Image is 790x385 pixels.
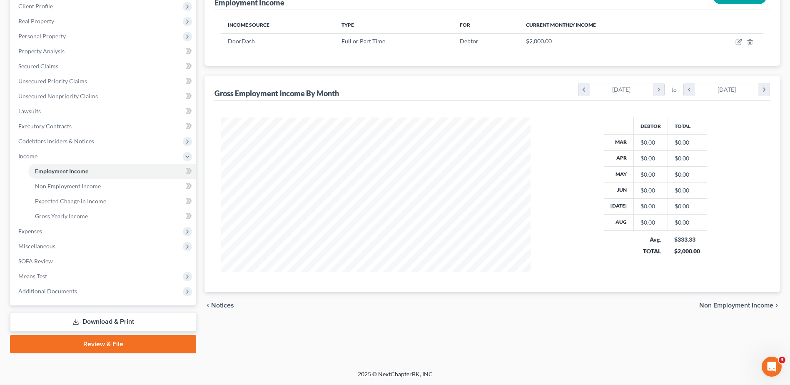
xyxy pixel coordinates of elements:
[604,135,634,150] th: Mar
[35,167,88,175] span: Employment Income
[779,357,785,363] span: 3
[604,150,634,166] th: Apr
[674,247,700,255] div: $2,000.00
[684,83,695,96] i: chevron_left
[10,335,196,353] a: Review & File
[640,170,661,179] div: $0.00
[158,370,633,385] div: 2025 © NextChapterBK, INC
[699,302,780,309] button: Non Employment Income chevron_right
[28,164,196,179] a: Employment Income
[668,117,707,134] th: Total
[699,302,773,309] span: Non Employment Income
[640,186,661,195] div: $0.00
[674,235,700,244] div: $333.33
[18,137,94,145] span: Codebtors Insiders & Notices
[640,247,661,255] div: TOTAL
[762,357,782,377] iframe: Intercom live chat
[460,22,470,28] span: For
[604,198,634,214] th: [DATE]
[758,83,770,96] i: chevron_right
[668,215,707,230] td: $0.00
[526,37,552,45] span: $2,000.00
[341,22,354,28] span: Type
[18,122,72,130] span: Executory Contracts
[640,138,661,147] div: $0.00
[18,32,66,40] span: Personal Property
[12,89,196,104] a: Unsecured Nonpriority Claims
[460,37,478,45] span: Debtor
[18,242,55,250] span: Miscellaneous
[10,312,196,332] a: Download & Print
[653,83,664,96] i: chevron_right
[204,302,211,309] i: chevron_left
[668,150,707,166] td: $0.00
[18,77,87,85] span: Unsecured Priority Claims
[604,166,634,182] th: May
[35,197,106,205] span: Expected Change in Income
[28,194,196,209] a: Expected Change in Income
[18,272,47,280] span: Means Test
[12,119,196,134] a: Executory Contracts
[18,257,53,265] span: SOFA Review
[211,302,234,309] span: Notices
[18,287,77,295] span: Additional Documents
[214,88,339,98] div: Gross Employment Income By Month
[35,212,88,220] span: Gross Yearly Income
[18,47,65,55] span: Property Analysis
[28,179,196,194] a: Non Employment Income
[228,37,255,45] span: DoorDash
[671,85,677,94] span: to
[526,22,596,28] span: Current Monthly Income
[604,215,634,230] th: Aug
[18,92,98,100] span: Unsecured Nonpriority Claims
[633,117,668,134] th: Debtor
[204,302,234,309] button: chevron_left Notices
[695,83,759,96] div: [DATE]
[12,104,196,119] a: Lawsuits
[668,166,707,182] td: $0.00
[18,227,42,235] span: Expenses
[12,59,196,74] a: Secured Claims
[668,135,707,150] td: $0.00
[668,198,707,214] td: $0.00
[18,17,54,25] span: Real Property
[640,235,661,244] div: Avg.
[18,2,53,10] span: Client Profile
[590,83,653,96] div: [DATE]
[35,182,101,190] span: Non Employment Income
[578,83,590,96] i: chevron_left
[604,182,634,198] th: Jun
[640,154,661,162] div: $0.00
[668,182,707,198] td: $0.00
[18,62,58,70] span: Secured Claims
[12,254,196,269] a: SOFA Review
[28,209,196,224] a: Gross Yearly Income
[18,152,37,160] span: Income
[640,218,661,227] div: $0.00
[18,107,41,115] span: Lawsuits
[12,44,196,59] a: Property Analysis
[341,37,385,45] span: Full or Part Time
[640,202,661,210] div: $0.00
[12,74,196,89] a: Unsecured Priority Claims
[228,22,269,28] span: Income Source
[773,302,780,309] i: chevron_right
